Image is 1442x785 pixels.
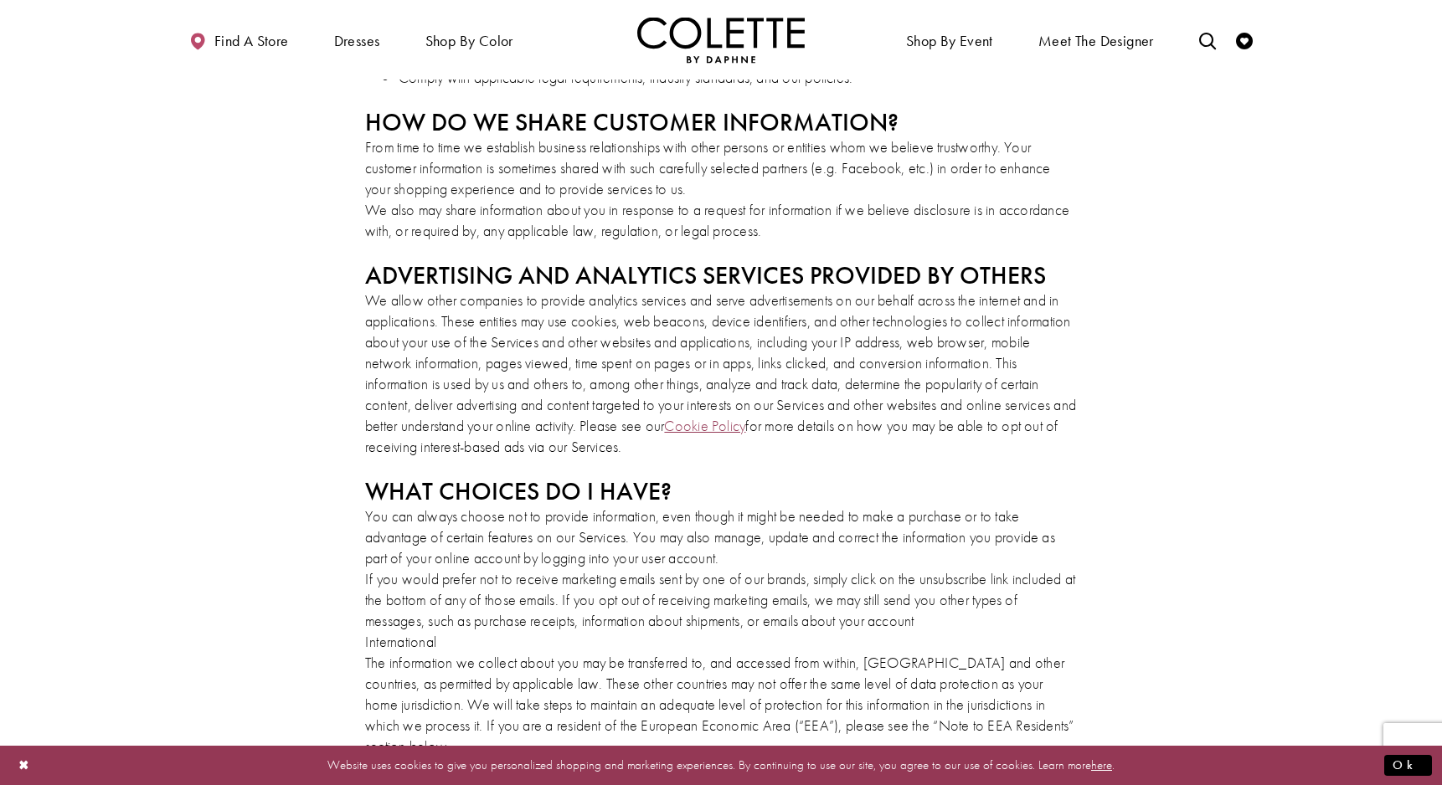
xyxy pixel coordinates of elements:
p: The information we collect about you may be transferred to, and accessed from within, [GEOGRAPHIC... [365,652,1077,757]
a: Find a store [185,17,292,63]
p: Website uses cookies to give you personalized shopping and marketing experiences. By continuing t... [121,754,1321,777]
span: Find a store [214,33,289,49]
button: Close Dialog [10,751,39,780]
h2: ADVERTISING AND ANALYTICS SERVICES PROVIDED BY OTHERS [365,262,1077,290]
span: Meet the designer [1038,33,1154,49]
p: From time to time we establish business relationships with other persons or entities whom we beli... [365,136,1077,199]
p: We allow other companies to provide analytics services and serve advertisements on our behalf acr... [365,290,1077,457]
h2: WHAT CHOICES DO I HAVE? [365,478,1077,505]
span: Shop By Event [902,17,997,63]
p: If you would prefer not to receive marketing emails sent by one of our brands, simply click on th... [365,568,1077,631]
span: Shop by color [421,17,518,63]
h2: HOW DO WE SHARE CUSTOMER INFORMATION? [365,109,1077,136]
a: Visit Home Page [637,17,805,63]
a: Toggle search [1195,17,1220,63]
span: Dresses [334,33,380,49]
span: Shop By Event [906,33,993,49]
a: Opens in new tab [664,416,745,435]
p: We also may share information about you in response to a request for information if we believe di... [365,199,1077,241]
p: You can always choose not to provide information, even though it might be needed to make a purcha... [365,505,1077,568]
a: Check Wishlist [1232,17,1257,63]
span: Shop by color [425,33,513,49]
img: Colette by Daphne [637,17,805,63]
button: Submit Dialog [1384,755,1432,776]
a: Meet the designer [1034,17,1158,63]
a: here [1091,757,1112,773]
span: Dresses [330,17,384,63]
p: International [365,631,1077,652]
